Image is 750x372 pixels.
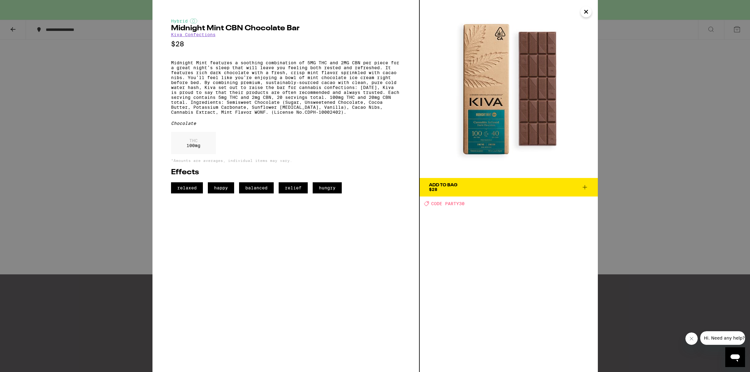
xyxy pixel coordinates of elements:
[171,60,401,115] p: Midnight Mint features a soothing combination of 5MG THC and 2MG CBN per piece for a great night’...
[171,19,401,23] div: Hybrid
[171,132,216,154] div: 100 mg
[171,159,401,163] p: *Amounts are averages, individual items may vary.
[431,201,465,206] span: CODE PARTY30
[581,6,592,17] button: Close
[685,332,698,345] iframe: Close message
[429,187,437,192] span: $28
[279,182,308,193] span: relief
[171,121,401,126] div: Chocolate
[190,19,197,23] img: hybridColor.svg
[420,178,598,197] button: Add To Bag$28
[725,347,745,367] iframe: Button to launch messaging window
[171,32,216,37] a: Kiva Confections
[313,182,342,193] span: hungry
[700,331,745,345] iframe: Message from company
[208,182,234,193] span: happy
[239,182,274,193] span: balanced
[429,183,457,187] div: Add To Bag
[171,182,203,193] span: relaxed
[186,138,200,143] p: THC
[171,25,401,32] h2: Midnight Mint CBN Chocolate Bar
[171,40,401,48] p: $28
[171,169,401,176] h2: Effects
